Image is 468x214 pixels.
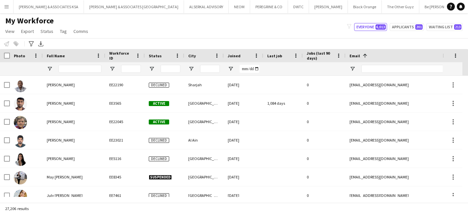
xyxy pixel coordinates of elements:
[105,186,145,204] div: EE7461
[121,65,141,73] input: Workforce ID Filter Input
[303,186,346,204] div: 0
[13,0,84,13] button: [PERSON_NAME] & ASSOCIATES KSA
[109,66,115,72] button: Open Filter Menu
[303,113,346,131] div: 0
[288,0,309,13] button: DWTC
[47,53,65,58] span: Full Name
[84,0,184,13] button: [PERSON_NAME] & ASSOCIATES [GEOGRAPHIC_DATA]
[224,186,263,204] div: [DATE]
[14,53,25,58] span: Photo
[184,94,224,112] div: [GEOGRAPHIC_DATA]
[14,171,27,184] img: May Flor Ezpeleta
[303,168,346,186] div: 0
[224,113,263,131] div: [DATE]
[3,27,17,36] a: View
[354,23,387,31] button: Everyone6,013
[161,65,180,73] input: Status Filter Input
[184,186,224,204] div: [GEOGRAPHIC_DATA]
[21,28,34,34] span: Export
[184,168,224,186] div: [GEOGRAPHIC_DATA]
[14,134,27,147] img: Mohamed Hafzal
[47,156,75,161] span: [PERSON_NAME]
[47,174,83,179] span: May [PERSON_NAME]
[149,53,162,58] span: Status
[37,40,45,48] app-action-btn: Export XLSX
[47,66,53,72] button: Open Filter Menu
[149,101,169,106] span: Active
[303,94,346,112] div: 0
[184,149,224,168] div: [GEOGRAPHIC_DATA]
[149,156,169,161] span: Declined
[348,0,382,13] button: Black Orange
[228,53,241,58] span: Joined
[382,0,419,13] button: The Other Guyz
[184,131,224,149] div: Al Ain
[105,113,145,131] div: EE22045
[415,24,423,30] span: 201
[250,0,288,13] button: PEREGRINE & CO
[47,101,75,106] span: [PERSON_NAME]
[419,0,463,13] button: Be [PERSON_NAME]
[184,113,224,131] div: [GEOGRAPHIC_DATA]
[188,66,194,72] button: Open Filter Menu
[5,28,14,34] span: View
[303,149,346,168] div: 0
[427,23,463,31] button: Waiting list213
[224,131,263,149] div: [DATE]
[59,65,101,73] input: Full Name Filter Input
[105,168,145,186] div: EE8345
[27,40,35,48] app-action-btn: Advanced filters
[47,119,75,124] span: [PERSON_NAME]
[105,149,145,168] div: EE5116
[267,53,282,58] span: Last job
[229,0,250,13] button: NEOM
[224,168,263,186] div: [DATE]
[307,51,334,61] span: Jobs (last 90 days)
[5,16,54,26] span: My Workforce
[184,76,224,94] div: Sharjah
[60,28,67,34] span: Tag
[47,138,75,143] span: [PERSON_NAME]
[105,76,145,94] div: EE22190
[105,94,145,112] div: EE3565
[14,79,27,92] img: Hassan Hassan alamin
[73,28,88,34] span: Comms
[309,0,348,13] button: [PERSON_NAME]
[14,153,27,166] img: Silvia Aymerich
[149,193,169,198] span: Declined
[105,131,145,149] div: EE23021
[188,53,196,58] span: City
[71,27,91,36] a: Comms
[454,24,461,30] span: 213
[149,175,172,180] span: Suspended
[47,82,75,87] span: [PERSON_NAME]
[303,76,346,94] div: 0
[350,66,355,72] button: Open Filter Menu
[18,27,37,36] a: Export
[14,97,27,111] img: Umair Alam
[109,51,133,61] span: Workforce ID
[184,0,229,13] button: ALSERKAL ADVISORY
[224,94,263,112] div: [DATE]
[376,24,386,30] span: 6,013
[200,65,220,73] input: City Filter Input
[240,65,259,73] input: Joined Filter Input
[390,23,424,31] button: Applicants201
[149,138,169,143] span: Declined
[263,94,303,112] div: 1,084 days
[350,53,360,58] span: Email
[224,76,263,94] div: [DATE]
[47,193,83,198] span: July [PERSON_NAME]
[149,83,169,88] span: Declined
[228,66,234,72] button: Open Filter Menu
[14,190,27,203] img: July Nazarenko
[40,28,53,34] span: Status
[38,27,56,36] a: Status
[149,120,169,124] span: Active
[303,131,346,149] div: 0
[149,66,155,72] button: Open Filter Menu
[14,116,27,129] img: Igor Dergachev
[224,149,263,168] div: [DATE]
[57,27,69,36] a: Tag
